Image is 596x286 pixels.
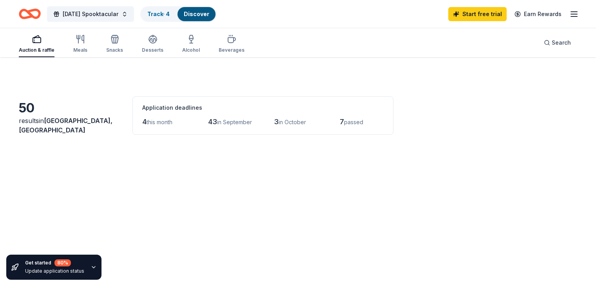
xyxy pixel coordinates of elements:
span: [GEOGRAPHIC_DATA], [GEOGRAPHIC_DATA] [19,117,112,134]
span: in October [279,119,306,125]
a: Home [19,5,41,23]
span: passed [344,119,363,125]
span: 43 [208,118,217,126]
div: Meals [73,47,87,53]
div: Beverages [219,47,245,53]
div: 80 % [54,259,71,266]
span: 3 [274,118,279,126]
button: Beverages [219,31,245,57]
button: Desserts [142,31,163,57]
div: Auction & raffle [19,47,54,53]
a: Earn Rewards [510,7,566,21]
div: 50 [19,100,123,116]
button: Snacks [106,31,123,57]
div: Application deadlines [142,103,384,112]
button: Alcohol [182,31,200,57]
div: Update application status [25,268,84,274]
a: Track· 4 [147,11,170,17]
div: results [19,116,123,135]
div: Snacks [106,47,123,53]
a: Start free trial [448,7,507,21]
span: in [19,117,112,134]
span: in September [217,119,252,125]
button: [DATE] Spooktacular [47,6,134,22]
button: Search [538,35,577,51]
div: Desserts [142,47,163,53]
span: [DATE] Spooktacular [63,9,118,19]
button: Auction & raffle [19,31,54,57]
button: Meals [73,31,87,57]
div: Get started [25,259,84,266]
button: Track· 4Discover [140,6,216,22]
span: 4 [142,118,147,126]
span: this month [147,119,172,125]
span: Search [552,38,571,47]
a: Discover [184,11,209,17]
span: 7 [340,118,344,126]
div: Alcohol [182,47,200,53]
